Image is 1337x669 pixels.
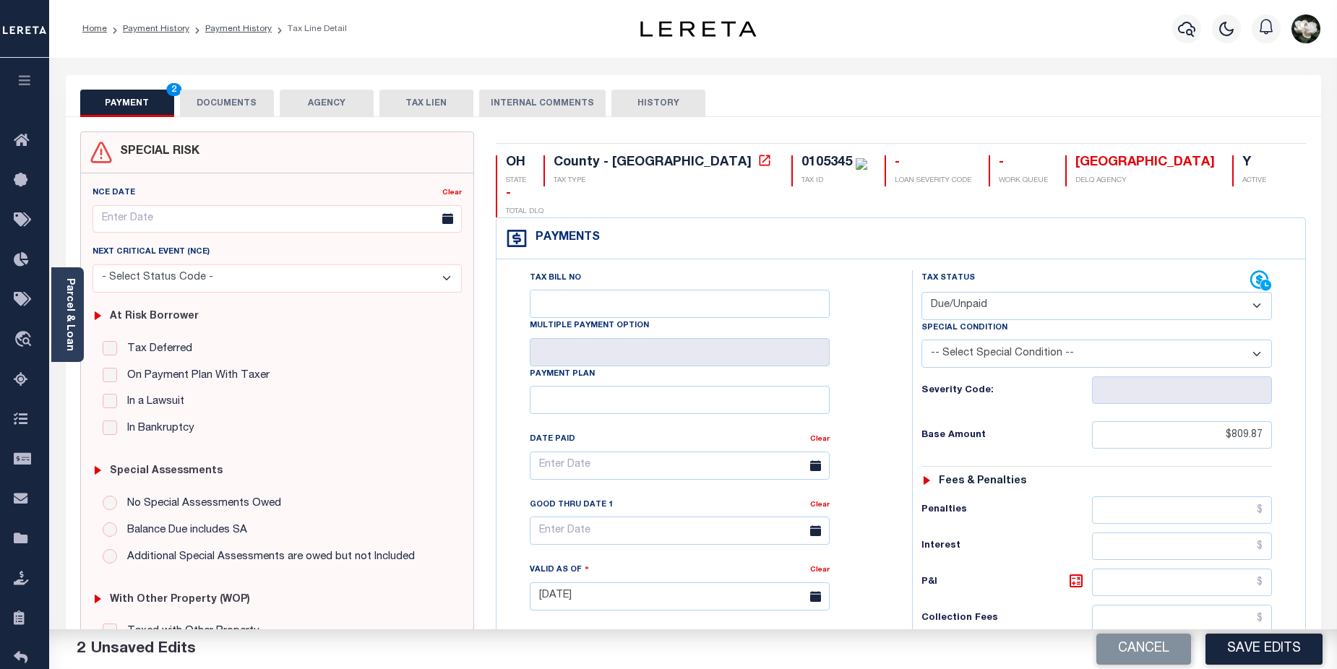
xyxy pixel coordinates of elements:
[120,394,184,410] label: In a Lawsuit
[1092,605,1273,632] input: $
[999,155,1048,171] div: -
[64,278,74,351] a: Parcel & Loan
[180,90,274,117] button: DOCUMENTS
[1092,496,1273,524] input: $
[442,189,462,197] a: Clear
[1075,176,1215,186] p: DELQ AGENCY
[530,368,595,381] label: Payment Plan
[205,25,272,33] a: Payment History
[120,549,415,566] label: Additional Special Assessments are owed but not Included
[1096,634,1191,665] button: Cancel
[999,176,1048,186] p: WORK QUEUE
[921,272,975,285] label: Tax Status
[895,176,971,186] p: LOAN SEVERITY CODE
[77,642,85,657] span: 2
[921,572,1092,592] h6: P&I
[120,420,194,437] label: In Bankruptcy
[939,475,1026,488] h6: Fees & Penalties
[506,176,526,186] p: STATE
[120,341,192,358] label: Tax Deferred
[640,21,756,37] img: logo-dark.svg
[1242,176,1266,186] p: ACTIVE
[921,504,1092,516] h6: Penalties
[1092,569,1273,596] input: $
[1205,634,1323,665] button: Save Edits
[530,272,581,285] label: Tax Bill No
[810,566,830,574] a: Clear
[93,246,210,259] label: Next Critical Event (NCE)
[479,90,606,117] button: INTERNAL COMMENTS
[810,436,830,443] a: Clear
[554,176,774,186] p: TAX TYPE
[80,90,174,117] button: PAYMENT
[530,582,830,610] input: Enter Date
[93,205,463,233] input: Enter Date
[110,594,250,606] h6: with Other Property (WOP)
[120,368,270,384] label: On Payment Plan With Taxer
[921,430,1092,441] h6: Base Amount
[895,155,971,171] div: -
[506,207,543,217] p: TOTAL DLQ
[1075,155,1215,171] div: [GEOGRAPHIC_DATA]
[113,145,199,159] h4: SPECIAL RISK
[611,90,705,117] button: HISTORY
[14,331,37,350] i: travel_explore
[810,501,830,509] a: Clear
[1092,532,1273,560] input: $
[856,158,867,170] img: check-icon-green.svg
[280,90,374,117] button: AGENCY
[506,155,526,171] div: OH
[110,311,199,323] h6: At Risk Borrower
[120,522,247,539] label: Balance Due includes SA
[123,25,189,33] a: Payment History
[120,496,281,512] label: No Special Assessments Owed
[1242,155,1266,171] div: Y
[530,499,613,512] label: Good Thru Date 1
[91,642,196,657] span: Unsaved Edits
[272,22,347,35] li: Tax Line Detail
[1092,421,1273,449] input: $
[379,90,473,117] button: TAX LIEN
[801,176,867,186] p: TAX ID
[506,186,543,202] div: -
[921,613,1092,624] h6: Collection Fees
[554,156,752,169] div: County - [GEOGRAPHIC_DATA]
[530,320,649,332] label: Multiple Payment Option
[530,563,589,577] label: Valid as Of
[110,465,223,478] h6: Special Assessments
[530,452,830,480] input: Enter Date
[82,25,107,33] a: Home
[921,540,1092,552] h6: Interest
[801,156,852,169] div: 0105345
[921,322,1007,334] label: Special Condition
[166,83,181,96] span: 2
[530,433,575,446] label: Date Paid
[921,385,1092,397] h6: Severity Code:
[120,623,259,640] label: Taxed with Other Property
[530,517,830,545] input: Enter Date
[93,187,135,199] label: NCE Date
[528,231,600,245] h4: Payments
